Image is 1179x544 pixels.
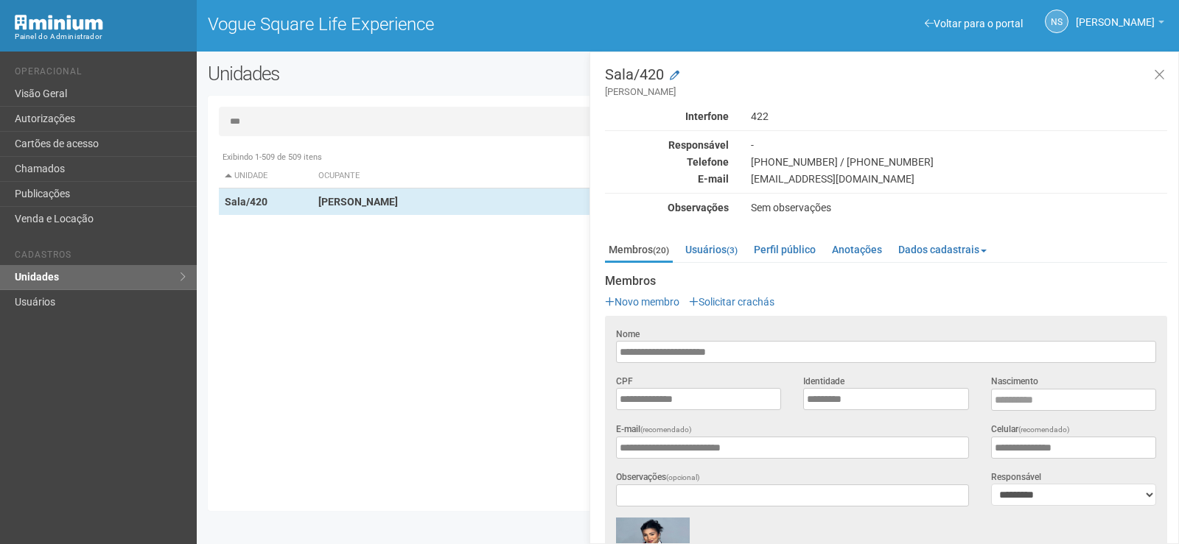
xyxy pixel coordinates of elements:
span: (recomendado) [1018,425,1070,434]
div: [PHONE_NUMBER] / [PHONE_NUMBER] [740,155,1178,169]
th: Unidade: activate to sort column descending [219,164,312,188]
div: Exibindo 1-509 de 509 itens [219,151,1157,164]
a: NS [1045,10,1068,33]
strong: [PERSON_NAME] [318,196,398,208]
a: Dados cadastrais [895,239,990,261]
div: Observações [594,201,740,214]
h2: Unidades [208,63,595,85]
label: Responsável [991,470,1041,484]
div: - [740,138,1178,152]
a: Solicitar crachás [689,296,774,308]
span: (opcional) [666,473,700,481]
div: E-mail [594,172,740,186]
img: Minium [15,15,103,30]
strong: Membros [605,275,1167,288]
div: Responsável [594,138,740,152]
h3: Sala/420 [605,67,1167,99]
label: Nascimento [991,375,1038,388]
a: Novo membro [605,296,679,308]
a: Voltar para o portal [925,18,1023,29]
h1: Vogue Square Life Experience [208,15,677,34]
label: Identidade [803,375,844,388]
span: Nicolle Silva [1076,2,1155,28]
div: Telefone [594,155,740,169]
a: Modificar a unidade [670,68,679,83]
a: Perfil público [750,239,819,261]
div: 422 [740,110,1178,123]
a: Anotações [828,239,886,261]
div: Sem observações [740,201,1178,214]
label: CPF [616,375,633,388]
div: Painel do Administrador [15,30,186,43]
small: (3) [727,245,738,255]
li: Operacional [15,66,186,82]
strong: Sala/420 [225,196,267,208]
small: [PERSON_NAME] [605,85,1167,99]
label: Celular [991,423,1070,437]
div: [EMAIL_ADDRESS][DOMAIN_NAME] [740,172,1178,186]
span: (recomendado) [640,425,692,434]
a: Membros(20) [605,239,673,263]
a: [PERSON_NAME] [1076,18,1164,30]
label: Nome [616,328,640,341]
label: Observações [616,470,700,484]
li: Cadastros [15,250,186,265]
label: E-mail [616,423,692,437]
a: Usuários(3) [682,239,741,261]
small: (20) [653,245,669,255]
th: Ocupante: activate to sort column ascending [312,164,760,188]
div: Interfone [594,110,740,123]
